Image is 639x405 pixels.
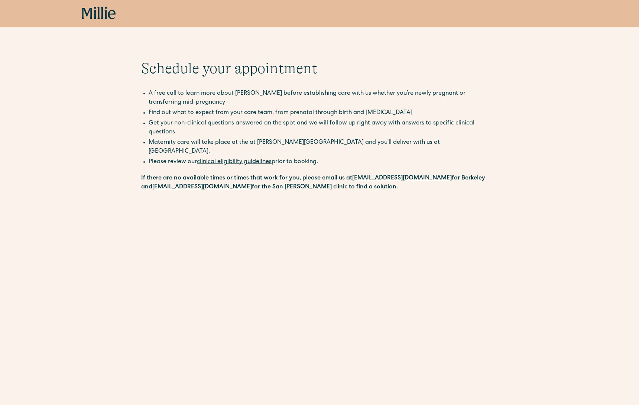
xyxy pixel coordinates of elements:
[149,108,498,117] li: Find out what to expect from your care team, from prenatal through birth and [MEDICAL_DATA]
[149,89,498,107] li: A free call to learn more about [PERSON_NAME] before establishing care with us whether you’re new...
[149,138,498,156] li: Maternity care will take place at the at [PERSON_NAME][GEOGRAPHIC_DATA] and you'll deliver with u...
[141,59,498,77] h1: Schedule your appointment
[149,119,498,137] li: Get your non-clinical questions answered on the spot and we will follow up right away with answer...
[141,175,352,181] strong: If there are no available times or times that work for you, please email us at
[352,175,452,181] a: [EMAIL_ADDRESS][DOMAIN_NAME]
[152,184,252,190] a: [EMAIL_ADDRESS][DOMAIN_NAME]
[149,158,498,166] li: Please review our prior to booking.
[197,159,272,165] a: clinical eligibility guidelines
[252,184,398,190] strong: for the San [PERSON_NAME] clinic to find a solution.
